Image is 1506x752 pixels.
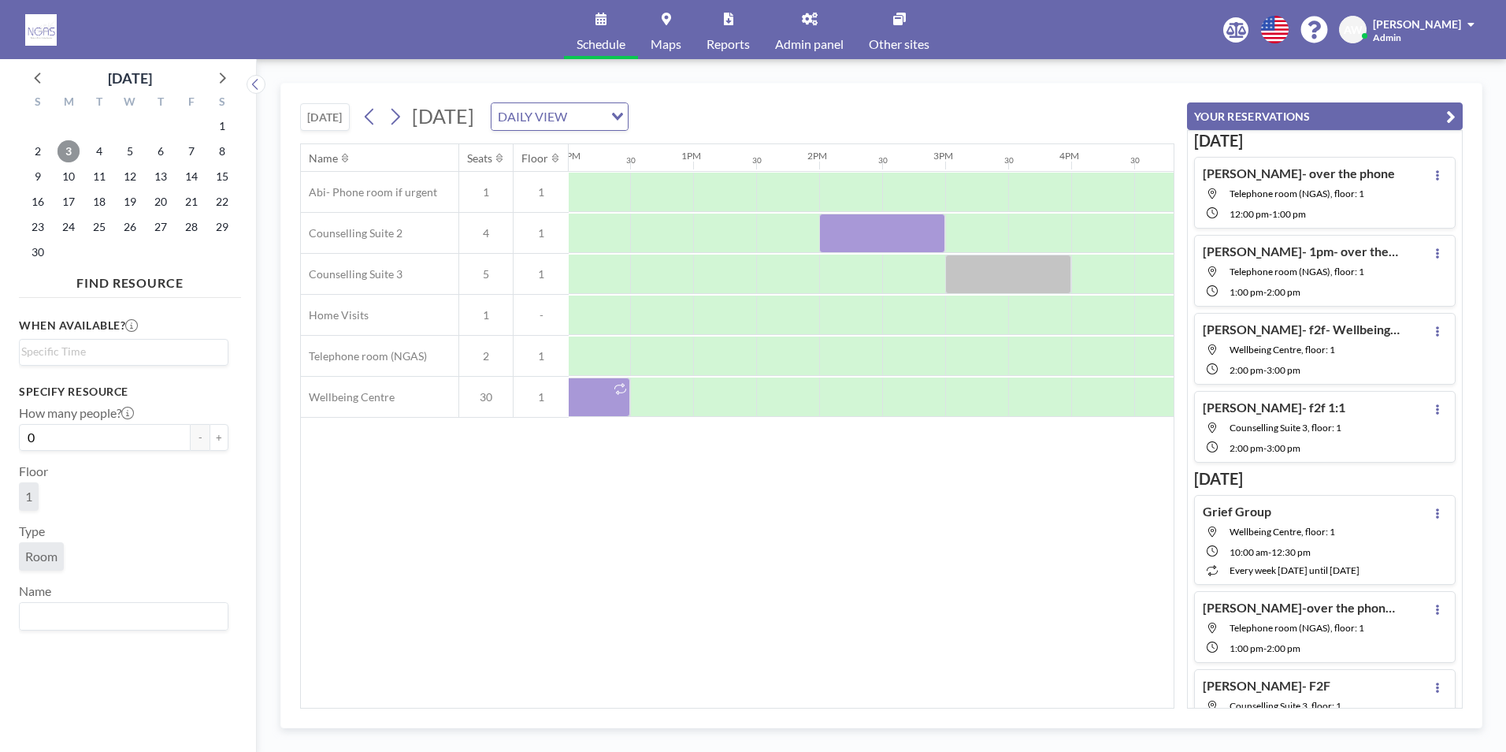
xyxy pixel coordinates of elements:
h3: Specify resource [19,385,228,399]
span: Room [25,549,57,564]
span: 1 [514,349,569,363]
div: S [206,93,237,114]
input: Search for option [572,106,602,127]
div: T [84,93,115,114]
span: Telephone room (NGAS) [301,349,427,363]
span: Sunday, November 23, 2025 [27,216,49,238]
span: Thursday, November 27, 2025 [150,216,172,238]
span: 1 [459,308,513,322]
span: 2:00 PM [1267,642,1300,654]
span: 12:00 PM [1230,208,1269,220]
span: Tuesday, November 4, 2025 [88,140,110,162]
span: 1 [514,226,569,240]
div: M [54,93,84,114]
span: Wednesday, November 26, 2025 [119,216,141,238]
span: Friday, November 7, 2025 [180,140,202,162]
span: - [1263,364,1267,376]
span: 1 [514,390,569,404]
h4: [PERSON_NAME]-over the phone-[PERSON_NAME] [1203,600,1400,616]
div: Floor [521,151,548,166]
span: - [1269,208,1272,220]
span: - [1263,642,1267,654]
span: Monday, November 24, 2025 [57,216,80,238]
label: Type [19,523,45,539]
span: Sunday, November 2, 2025 [27,140,49,162]
h3: [DATE] [1194,131,1456,151]
div: S [23,93,54,114]
span: Counselling Suite 2 [301,226,402,240]
button: YOUR RESERVATIONS [1187,102,1463,130]
span: Other sites [869,38,929,50]
span: Friday, November 14, 2025 [180,166,202,188]
div: 30 [1004,155,1014,166]
button: + [210,424,228,451]
img: organization-logo [25,14,57,46]
span: Tuesday, November 18, 2025 [88,191,110,213]
button: - [191,424,210,451]
h4: [PERSON_NAME]- over the phone [1203,166,1395,181]
h4: [PERSON_NAME]- F2F [1203,678,1330,694]
span: [PERSON_NAME] [1373,17,1461,31]
span: - [514,308,569,322]
div: 1PM [681,150,701,162]
div: 4PM [1059,150,1079,162]
h4: Grief Group [1203,504,1271,519]
span: Friday, November 28, 2025 [180,216,202,238]
span: - [1263,286,1267,298]
h4: [PERSON_NAME]- 1pm- over the phone- [PERSON_NAME] [1203,244,1400,259]
label: How many people? [19,405,134,421]
span: 30 [459,390,513,404]
span: 3:00 PM [1267,442,1300,454]
label: Name [19,583,51,599]
div: Search for option [20,603,228,630]
span: Wellbeing Centre, floor: 1 [1230,344,1335,356]
span: 2:00 PM [1267,286,1300,298]
div: F [176,93,206,114]
span: Tuesday, November 11, 2025 [88,166,110,188]
div: 30 [752,155,762,166]
span: Tuesday, November 25, 2025 [88,216,110,238]
span: Counselling Suite 3, floor: 1 [1230,700,1341,712]
span: Abi- Phone room if urgent [301,185,437,199]
span: [DATE] [412,104,474,128]
span: AW [1344,23,1363,37]
span: Telephone room (NGAS), floor: 1 [1230,266,1364,277]
h4: [PERSON_NAME]- f2f 1:1 [1203,400,1345,415]
span: Wednesday, November 12, 2025 [119,166,141,188]
span: Schedule [577,38,625,50]
div: [DATE] [108,67,152,89]
span: - [1263,442,1267,454]
span: Wellbeing Centre [301,390,395,404]
span: Sunday, November 16, 2025 [27,191,49,213]
span: 1 [514,185,569,199]
label: Floor [19,463,48,479]
span: Wellbeing Centre, floor: 1 [1230,526,1335,538]
h4: FIND RESOURCE [19,269,241,291]
span: Admin [1373,32,1401,43]
span: Counselling Suite 3, floor: 1 [1230,422,1341,434]
span: Saturday, November 1, 2025 [211,115,233,137]
span: 1 [514,267,569,281]
div: Search for option [491,103,628,130]
span: 2:00 PM [1230,364,1263,376]
span: every week [DATE] until [DATE] [1230,564,1359,576]
span: Sunday, November 30, 2025 [27,241,49,263]
span: Monday, November 17, 2025 [57,191,80,213]
div: 30 [1130,155,1140,166]
span: Telephone room (NGAS), floor: 1 [1230,622,1364,634]
span: 2 [459,349,513,363]
div: 2PM [807,150,827,162]
h4: [PERSON_NAME]- f2f- Wellbeing centre with [PERSON_NAME] [1203,322,1400,337]
h3: [DATE] [1194,469,1456,489]
span: DAILY VIEW [495,106,570,127]
span: Sunday, November 9, 2025 [27,166,49,188]
span: 1:00 PM [1230,642,1263,654]
div: 30 [626,155,636,166]
span: 1 [459,185,513,199]
div: T [145,93,176,114]
div: Name [309,151,338,166]
span: Maps [651,38,681,50]
div: 30 [878,155,888,166]
span: Thursday, November 20, 2025 [150,191,172,213]
span: Thursday, November 6, 2025 [150,140,172,162]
